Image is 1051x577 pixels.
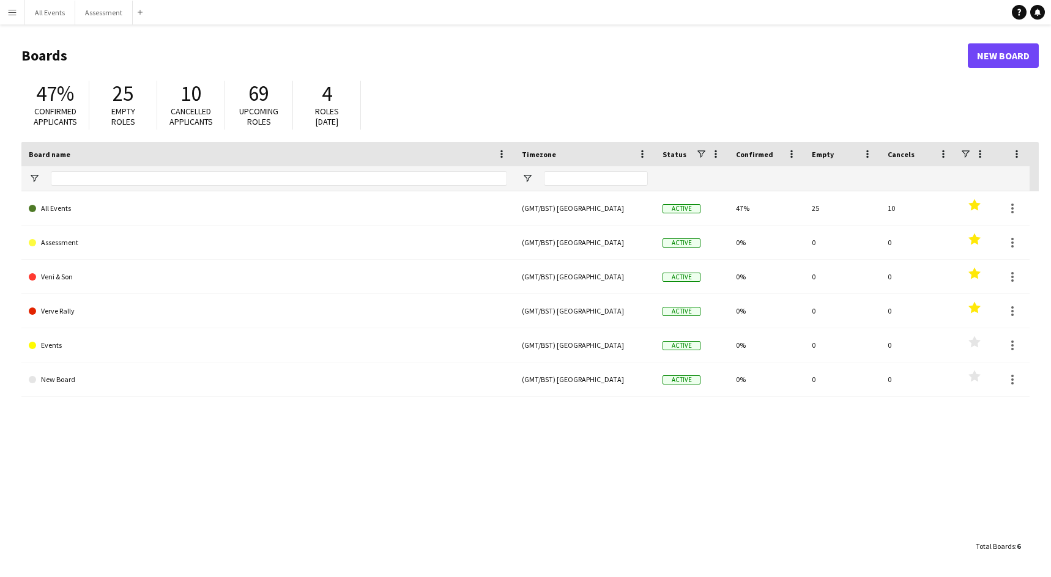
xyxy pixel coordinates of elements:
span: Active [663,341,700,350]
div: 0 [804,328,880,362]
div: 0 [880,294,956,328]
a: Veni & Son [29,260,507,294]
div: (GMT/BST) [GEOGRAPHIC_DATA] [514,328,655,362]
span: Active [663,204,700,213]
span: 10 [180,80,201,107]
span: Total Boards [976,542,1015,551]
span: Cancels [888,150,915,159]
a: Assessment [29,226,507,260]
div: 0 [880,328,956,362]
a: New Board [968,43,1039,68]
button: All Events [25,1,75,24]
span: Empty roles [111,106,135,127]
div: (GMT/BST) [GEOGRAPHIC_DATA] [514,226,655,259]
div: 0% [729,260,804,293]
span: Board name [29,150,70,159]
div: 0 [880,362,956,396]
div: : [976,534,1020,558]
div: (GMT/BST) [GEOGRAPHIC_DATA] [514,362,655,396]
span: Timezone [522,150,556,159]
div: 0 [880,260,956,293]
div: (GMT/BST) [GEOGRAPHIC_DATA] [514,191,655,225]
a: New Board [29,362,507,397]
span: Upcoming roles [239,106,278,127]
div: 0 [804,294,880,328]
div: 0 [880,226,956,259]
input: Board name Filter Input [51,171,507,186]
span: 47% [36,80,74,107]
span: Active [663,307,700,316]
div: 0% [729,226,804,259]
div: 0% [729,362,804,396]
input: Timezone Filter Input [544,171,648,186]
span: Status [663,150,686,159]
div: (GMT/BST) [GEOGRAPHIC_DATA] [514,260,655,293]
div: 0% [729,294,804,328]
h1: Boards [21,46,968,65]
button: Assessment [75,1,133,24]
span: Confirmed [736,150,773,159]
div: 0% [729,328,804,362]
span: 4 [322,80,332,107]
span: Confirmed applicants [34,106,77,127]
span: Active [663,273,700,282]
span: Active [663,375,700,384]
span: 25 [113,80,133,107]
span: Empty [812,150,834,159]
a: All Events [29,191,507,226]
div: (GMT/BST) [GEOGRAPHIC_DATA] [514,294,655,328]
div: 0 [804,226,880,259]
div: 47% [729,191,804,225]
div: 10 [880,191,956,225]
span: Cancelled applicants [169,106,213,127]
button: Open Filter Menu [29,173,40,184]
div: 25 [804,191,880,225]
div: 0 [804,260,880,293]
div: 0 [804,362,880,396]
span: Active [663,238,700,248]
button: Open Filter Menu [522,173,533,184]
span: 69 [248,80,269,107]
span: Roles [DATE] [315,106,339,127]
span: 6 [1017,542,1020,551]
a: Verve Rally [29,294,507,328]
a: Events [29,328,507,362]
